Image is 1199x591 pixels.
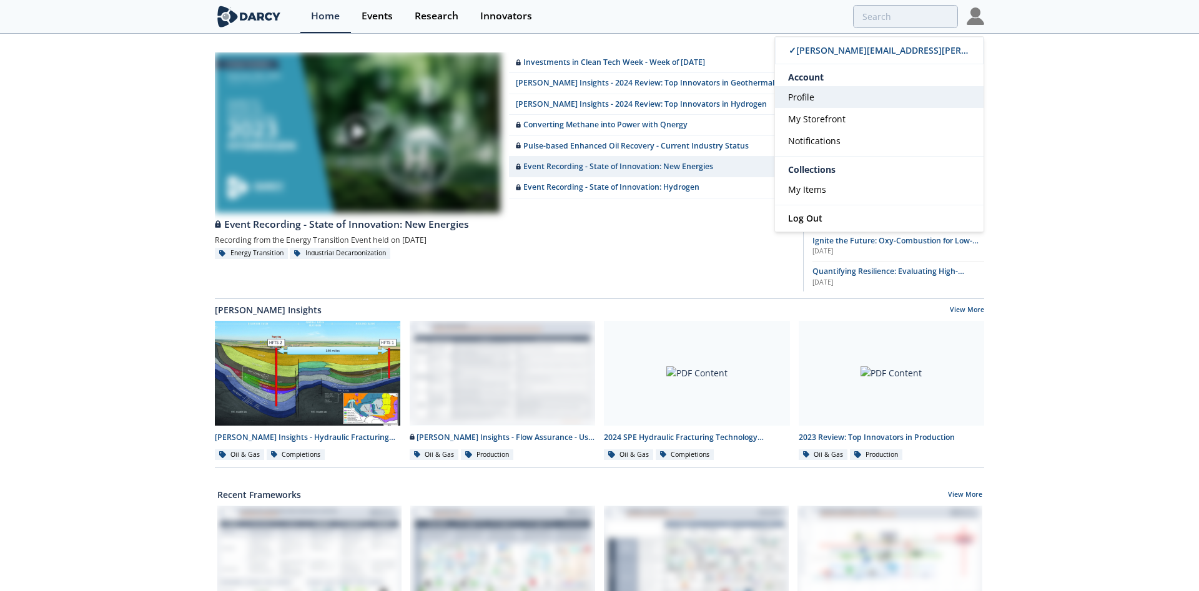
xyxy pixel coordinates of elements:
a: Video Content [215,52,500,211]
div: [DATE] [812,278,984,288]
div: Oil & Gas [410,449,459,461]
span: Ignite the Future: Oxy-Combustion for Low-Carbon Power [812,235,979,257]
a: View More [948,490,982,501]
a: Notifications [775,130,984,152]
div: [DATE] [812,247,984,256]
div: 2023 Review: Top Innovators in Production [799,432,985,443]
span: Quantifying Resilience: Evaluating High-Impact, Low-Frequency (HILF) Events [812,266,964,288]
a: Event Recording - State of Innovation: New Energies [215,211,794,232]
a: My Items [775,178,984,200]
div: Events [362,11,393,21]
div: Oil & Gas [604,449,653,461]
div: Account [775,64,984,86]
div: Completions [656,449,714,461]
a: Darcy Insights - Flow Assurance - Use of Dead Oil for Well Start-Up preview [PERSON_NAME] Insight... [405,321,600,461]
div: Production [850,449,902,461]
div: Research [415,11,458,21]
div: Industrial Decarbonization [290,248,390,259]
div: Completions [267,449,325,461]
span: Log Out [788,212,822,224]
div: Innovators [480,11,532,21]
div: Home [311,11,340,21]
a: [PERSON_NAME] Insights [215,303,322,316]
div: [PERSON_NAME] Insights - Flow Assurance - Use of Dead Oil for Well Start-Up [410,432,596,443]
a: Ignite the Future: Oxy-Combustion for Low-Carbon Power [DATE] [812,235,984,256]
img: Profile [967,7,984,25]
a: Profile [775,86,984,108]
span: ✓ [PERSON_NAME][EMAIL_ADDRESS][PERSON_NAME][DOMAIN_NAME] [789,44,1084,56]
img: play-chapters-gray.svg [340,114,375,149]
a: View More [950,305,984,316]
a: Converting Methane into Power with Qnergy [509,115,794,135]
img: Video Content [215,52,500,213]
div: Production [461,449,513,461]
a: Recent Frameworks [217,488,301,501]
a: Darcy Insights - Hydraulic Fracturing Test Site 2 - Final Report preview [PERSON_NAME] Insights -... [210,321,405,461]
a: PDF Content 2024 SPE Hydraulic Fracturing Technology Conference - Executive Summary Oil & Gas Com... [599,321,794,461]
div: Collections [775,161,984,178]
div: 2024 SPE Hydraulic Fracturing Technology Conference - Executive Summary [604,432,790,443]
div: Recording from the Energy Transition Event held on [DATE] [215,232,794,248]
div: Oil & Gas [215,449,264,461]
span: Notifications [788,135,841,147]
a: ✓[PERSON_NAME][EMAIL_ADDRESS][PERSON_NAME][DOMAIN_NAME] [775,37,984,64]
a: Event Recording - State of Innovation: Hydrogen [509,177,794,198]
a: PDF Content 2023 Review: Top Innovators in Production Oil & Gas Production [794,321,989,461]
a: [PERSON_NAME] Insights - 2024 Review: Top Innovators in Geothermal [509,73,794,94]
a: My Storefront [775,108,984,130]
span: Profile [788,91,814,103]
img: logo-wide.svg [215,6,283,27]
input: Advanced Search [853,5,958,28]
a: Investments in Clean Tech Week - Week of [DATE] [509,52,794,73]
a: Pulse-based Enhanced Oil Recovery - Current Industry Status [509,136,794,157]
div: Oil & Gas [799,449,848,461]
div: Energy Transition [215,248,288,259]
a: [PERSON_NAME] Insights - 2024 Review: Top Innovators in Hydrogen [509,94,794,115]
span: My Storefront [788,113,846,125]
div: Event Recording - State of Innovation: New Energies [215,217,794,232]
a: Event Recording - State of Innovation: New Energies [509,157,794,177]
div: [PERSON_NAME] Insights - Hydraulic Fracturing Test Site 2 - Final Report [215,432,401,443]
a: Log Out [775,205,984,232]
a: Quantifying Resilience: Evaluating High-Impact, Low-Frequency (HILF) Events [DATE] [812,266,984,287]
span: My Items [788,183,826,195]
